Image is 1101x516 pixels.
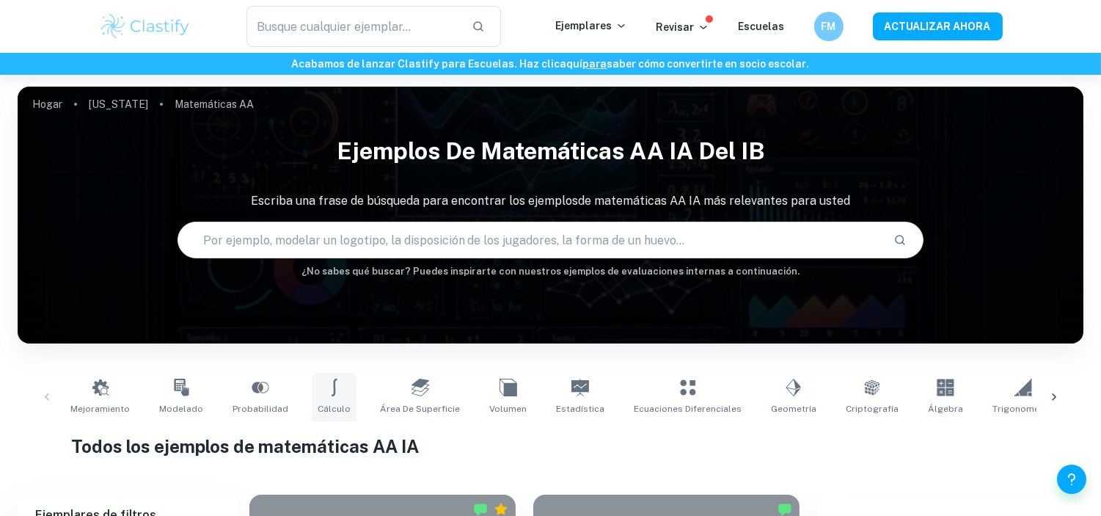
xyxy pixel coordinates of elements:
[888,228,912,252] button: Buscar
[873,12,1003,40] button: ACTUALIZAR AHORA
[292,58,560,70] font: Acabamos de lanzar Clastify para Escuelas. Haz clic
[89,98,148,110] font: [US_STATE]
[807,58,810,70] font: .
[739,21,785,32] a: Escuelas
[771,404,816,414] font: Geometría
[246,6,460,47] input: Busque cualquier ejemplar...
[71,436,419,457] font: Todos los ejemplos de matemáticas AA IA
[1057,465,1086,494] button: Ayuda y comentarios
[489,404,527,414] font: Volumen
[791,194,850,208] font: para usted
[689,194,788,208] font: IA más relevantes
[301,266,800,277] font: ¿No sabes qué buscar? Puedes inspirarte con nuestros ejemplos de evaluaciones internas a continua...
[607,58,807,70] font: saber cómo convertirte en socio escolar
[885,21,991,33] font: ACTUALIZAR AHORA
[175,98,254,110] font: Matemáticas AA
[32,94,62,115] a: Hogar
[583,58,607,70] a: para
[70,404,130,414] font: Mejoramiento
[178,219,882,261] input: Por ejemplo, modelar un logotipo, la disposición de los jugadores, la forma de un huevo...
[89,94,148,115] a: [US_STATE]
[822,21,836,32] font: FM
[578,194,686,208] font: de matemáticas AA
[32,98,62,110] font: Hogar
[318,404,351,414] font: Cálculo
[928,404,963,414] font: Álgebra
[656,21,695,33] font: Revisar
[251,194,578,208] font: Escriba una frase de búsqueda para encontrar los ejemplos
[337,137,764,164] font: Ejemplos de matemáticas AA IA del IB
[560,58,583,70] font: aquí
[814,12,844,41] button: FM
[634,404,742,414] font: Ecuaciones diferenciales
[380,404,460,414] font: Área de superficie
[556,404,604,414] font: Estadística
[846,404,899,414] font: Criptografía
[992,404,1054,414] font: Trigonometría
[556,20,612,32] font: Ejemplares
[233,404,288,414] font: Probabilidad
[159,404,203,414] font: Modelado
[99,12,192,41] img: Logotipo de Clastify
